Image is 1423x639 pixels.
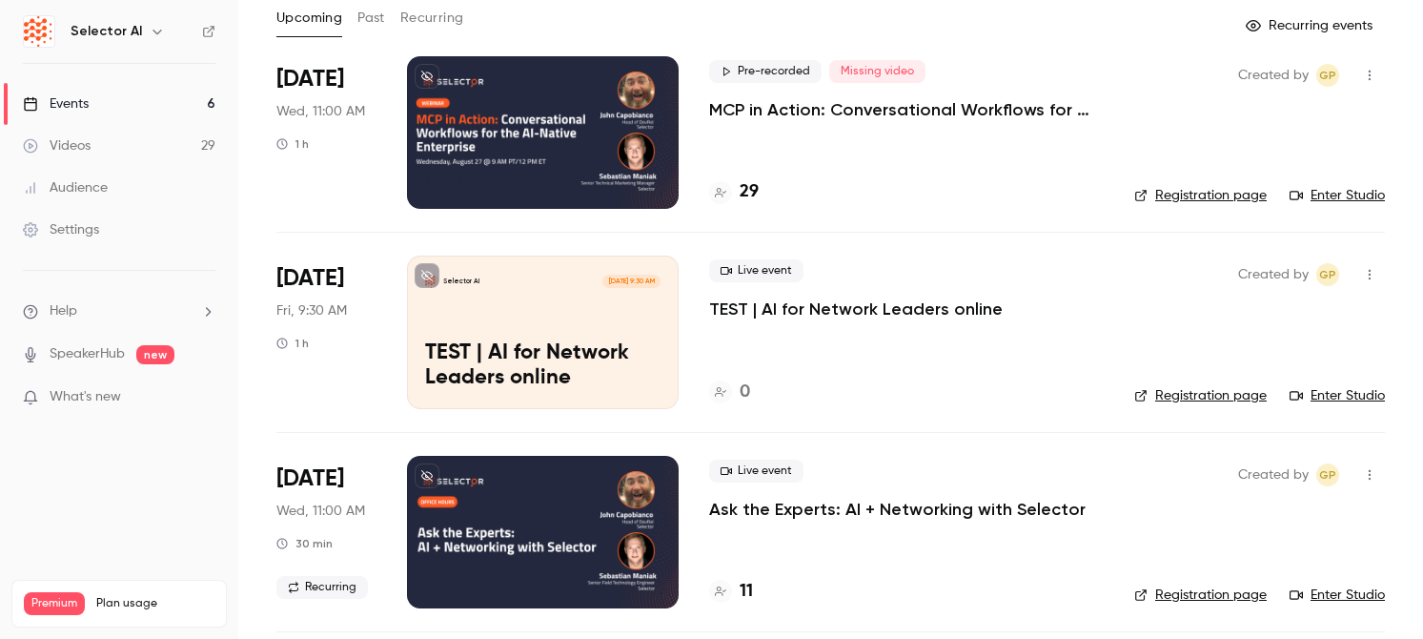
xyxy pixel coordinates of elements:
span: GP [1319,263,1336,286]
p: Selector AI [443,277,479,286]
span: Plan usage [96,596,214,611]
span: Help [50,301,77,321]
button: Recurring events [1237,10,1385,41]
div: 1 h [276,136,309,152]
a: 29 [709,179,759,205]
span: What's new [50,387,121,407]
a: 11 [709,579,753,605]
a: Registration page [1134,386,1267,405]
span: [DATE] 9:30 AM [602,275,660,288]
a: Enter Studio [1290,186,1385,205]
span: Created by [1238,464,1309,486]
img: Selector AI [24,16,54,47]
span: Fri, 9:30 AM [276,301,347,320]
a: Registration page [1134,186,1267,205]
span: Gianna Papagni [1316,464,1339,486]
span: Gianna Papagni [1316,263,1339,286]
h4: 29 [740,179,759,205]
span: Recurring [276,576,368,599]
li: help-dropdown-opener [23,301,215,321]
div: Audience [23,178,108,197]
span: [DATE] [276,464,344,494]
span: Live event [709,259,803,282]
span: Created by [1238,263,1309,286]
div: 1 h [276,336,309,351]
a: SpeakerHub [50,344,125,364]
span: Premium [24,592,85,615]
button: Upcoming [276,3,342,33]
a: Registration page [1134,586,1267,605]
h4: 11 [740,579,753,605]
span: Live event [709,460,803,483]
span: Wed, 11:00 AM [276,502,365,521]
div: 30 min [276,536,333,551]
a: TEST | AI for Network Leaders onlineSelector AI[DATE] 9:30 AMTEST | AI for Network Leaders online [407,256,679,408]
span: [DATE] [276,64,344,94]
a: Enter Studio [1290,586,1385,605]
span: Wed, 11:00 AM [276,102,365,121]
div: Sep 17 Wed, 12:00 PM (America/New York) [276,456,376,608]
p: TEST | AI for Network Leaders online [425,341,661,391]
a: TEST | AI for Network Leaders online [709,298,1003,320]
a: 0 [709,380,750,405]
a: MCP in Action: Conversational Workflows for the AI-Native Enterprise [709,98,1104,121]
span: Missing video [829,60,925,83]
span: [DATE] [276,263,344,294]
button: Recurring [400,3,464,33]
a: Ask the Experts: AI + Networking with Selector [709,498,1086,521]
a: Enter Studio [1290,386,1385,405]
div: Videos [23,136,91,155]
div: Settings [23,220,99,239]
span: Gianna Papagni [1316,64,1339,87]
div: Events [23,94,89,113]
iframe: Noticeable Trigger [193,389,215,406]
div: Sep 12 Fri, 9:30 AM (America/Chicago) [276,256,376,408]
h4: 0 [740,380,750,405]
div: Aug 27 Wed, 12:00 PM (America/New York) [276,56,376,209]
button: Past [357,3,385,33]
span: GP [1319,464,1336,486]
h6: Selector AI [71,22,142,41]
span: Created by [1238,64,1309,87]
span: Pre-recorded [709,60,822,83]
span: new [136,345,174,364]
span: GP [1319,64,1336,87]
